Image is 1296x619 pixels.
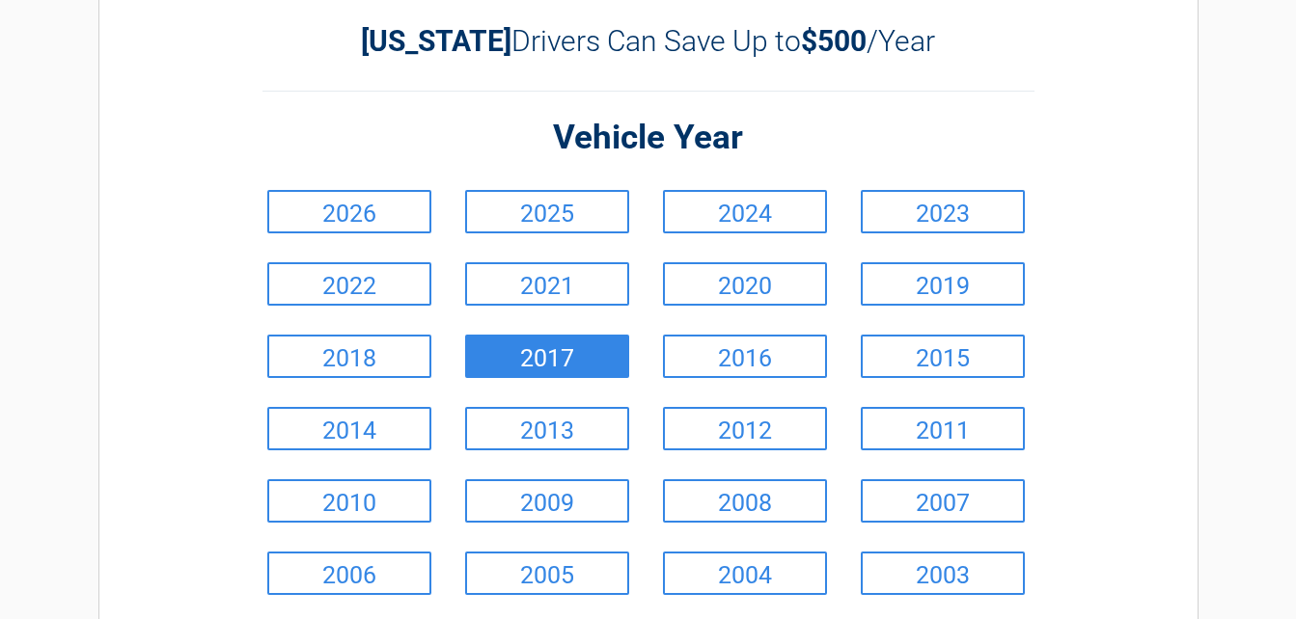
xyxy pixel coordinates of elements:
[663,262,827,306] a: 2020
[861,190,1025,233] a: 2023
[663,335,827,378] a: 2016
[262,24,1034,58] h2: Drivers Can Save Up to /Year
[267,335,431,378] a: 2018
[801,24,867,58] b: $500
[465,407,629,450] a: 2013
[267,479,431,523] a: 2010
[465,552,629,595] a: 2005
[465,262,629,306] a: 2021
[861,335,1025,378] a: 2015
[861,552,1025,595] a: 2003
[861,479,1025,523] a: 2007
[861,407,1025,450] a: 2011
[361,24,511,58] b: [US_STATE]
[663,479,827,523] a: 2008
[267,262,431,306] a: 2022
[267,407,431,450] a: 2014
[663,407,827,450] a: 2012
[267,190,431,233] a: 2026
[267,552,431,595] a: 2006
[663,552,827,595] a: 2004
[465,335,629,378] a: 2017
[465,479,629,523] a: 2009
[663,190,827,233] a: 2024
[465,190,629,233] a: 2025
[861,262,1025,306] a: 2019
[262,116,1034,161] h2: Vehicle Year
